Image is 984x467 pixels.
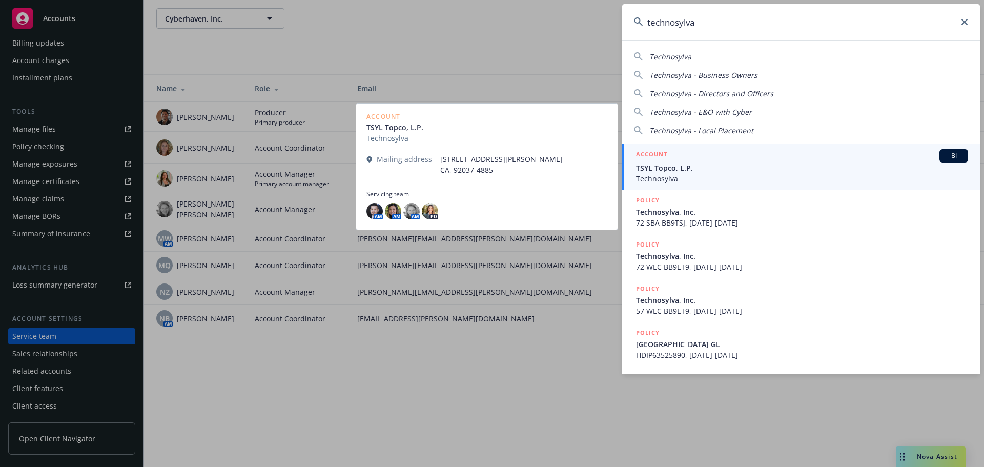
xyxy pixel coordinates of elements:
span: Technosylva - Directors and Officers [649,89,773,98]
span: Technosylva, Inc. [636,251,968,261]
h5: ACCOUNT [636,149,667,161]
span: 57 WEC BB9ET9, [DATE]-[DATE] [636,306,968,316]
span: Technosylva [649,52,691,62]
input: Search... [622,4,980,40]
span: BI [944,151,964,160]
span: Technosylva - Local Placement [649,126,753,135]
span: Technosylva [636,173,968,184]
span: Technosylva, Inc. [636,207,968,217]
span: Technosylva, Inc. [636,295,968,306]
h5: POLICY [636,239,660,250]
a: ACCOUNTBITSYL Topco, L.P.Technosylva [622,144,980,190]
span: 72 WEC BB9ET9, [DATE]-[DATE] [636,261,968,272]
h5: POLICY [636,328,660,338]
h5: POLICY [636,195,660,206]
a: POLICYTechnosylva, Inc.72 SBA BB9TSJ, [DATE]-[DATE] [622,190,980,234]
a: POLICYTechnosylva, Inc.57 WEC BB9ET9, [DATE]-[DATE] [622,278,980,322]
a: POLICYTechnosylva, Inc.72 WEC BB9ET9, [DATE]-[DATE] [622,234,980,278]
h5: POLICY [636,283,660,294]
span: Technosylva - Business Owners [649,70,757,80]
span: Technosylva - E&O with Cyber [649,107,752,117]
a: POLICY[GEOGRAPHIC_DATA] GLHDIP63525890, [DATE]-[DATE] [622,322,980,366]
h5: POLICY [636,372,660,382]
span: 72 SBA BB9TSJ, [DATE]-[DATE] [636,217,968,228]
span: HDIP63525890, [DATE]-[DATE] [636,350,968,360]
a: POLICY [622,366,980,410]
span: [GEOGRAPHIC_DATA] GL [636,339,968,350]
span: TSYL Topco, L.P. [636,163,968,173]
